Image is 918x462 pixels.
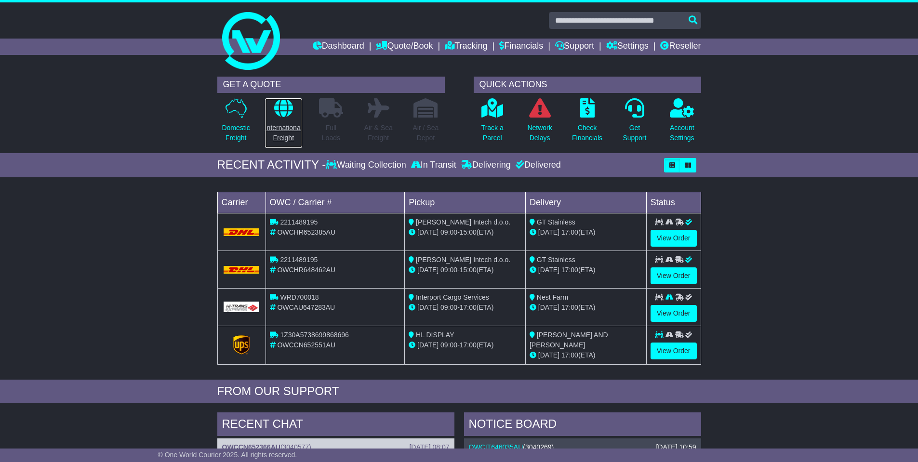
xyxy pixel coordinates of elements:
[537,293,568,301] span: Nest Farm
[376,39,433,55] a: Quote/Book
[622,98,647,148] a: GetSupport
[265,123,302,143] p: International Freight
[416,218,510,226] span: [PERSON_NAME] Intech d.o.o.
[530,303,642,313] div: (ETA)
[409,160,459,171] div: In Transit
[224,228,260,236] img: DHL.png
[538,304,559,311] span: [DATE]
[530,265,642,275] div: (ETA)
[537,256,575,264] span: GT Stainless
[538,228,559,236] span: [DATE]
[474,77,701,93] div: QUICK ACTIONS
[405,192,526,213] td: Pickup
[364,123,393,143] p: Air & Sea Freight
[572,98,603,148] a: CheckFinancials
[525,192,646,213] td: Delivery
[326,160,408,171] div: Waiting Collection
[416,331,454,339] span: HL DISPLAY
[525,443,552,451] span: 3040269
[417,266,439,274] span: [DATE]
[537,218,575,226] span: GT Stainless
[221,98,250,148] a: DomesticFreight
[265,98,303,148] a: InternationalFreight
[499,39,543,55] a: Financials
[217,384,701,398] div: FROM OUR SUPPORT
[277,304,335,311] span: OWCAU647283AU
[280,218,318,226] span: 2211489195
[409,443,449,451] div: [DATE] 08:07
[530,350,642,360] div: (ETA)
[460,341,477,349] span: 17:00
[217,158,326,172] div: RECENT ACTIVITY -
[572,123,602,143] p: Check Financials
[530,331,608,349] span: [PERSON_NAME] AND [PERSON_NAME]
[409,265,521,275] div: - (ETA)
[651,343,697,359] a: View Order
[280,331,348,339] span: 1Z30A5738699868696
[460,228,477,236] span: 15:00
[217,77,445,93] div: GET A QUOTE
[417,304,439,311] span: [DATE]
[527,98,552,148] a: NetworkDelays
[440,304,457,311] span: 09:00
[606,39,649,55] a: Settings
[513,160,561,171] div: Delivered
[280,256,318,264] span: 2211489195
[651,305,697,322] a: View Order
[217,192,266,213] td: Carrier
[277,266,335,274] span: OWCHR648462AU
[277,341,335,349] span: OWCCN652551AU
[561,266,578,274] span: 17:00
[527,123,552,143] p: Network Delays
[280,293,319,301] span: WRD700018
[266,192,405,213] td: OWC / Carrier #
[481,123,504,143] p: Track a Parcel
[440,266,457,274] span: 09:00
[660,39,701,55] a: Reseller
[464,412,701,438] div: NOTICE BOARD
[445,39,487,55] a: Tracking
[224,302,260,312] img: GetCarrierServiceLogo
[409,340,521,350] div: - (ETA)
[222,443,450,451] div: ( )
[459,160,513,171] div: Delivering
[417,341,439,349] span: [DATE]
[283,443,309,451] span: 3040577
[417,228,439,236] span: [DATE]
[158,451,297,459] span: © One World Courier 2025. All rights reserved.
[222,123,250,143] p: Domestic Freight
[233,335,250,355] img: GetCarrierServiceLogo
[460,304,477,311] span: 17:00
[538,351,559,359] span: [DATE]
[409,227,521,238] div: - (ETA)
[555,39,594,55] a: Support
[669,98,695,148] a: AccountSettings
[460,266,477,274] span: 15:00
[277,228,335,236] span: OWCHR652385AU
[409,303,521,313] div: - (ETA)
[440,341,457,349] span: 09:00
[413,123,439,143] p: Air / Sea Depot
[656,443,696,451] div: [DATE] 10:59
[313,39,364,55] a: Dashboard
[416,256,510,264] span: [PERSON_NAME] Intech d.o.o.
[217,412,454,438] div: RECENT CHAT
[561,351,578,359] span: 17:00
[530,227,642,238] div: (ETA)
[416,293,489,301] span: Interport Cargo Services
[538,266,559,274] span: [DATE]
[561,304,578,311] span: 17:00
[222,443,280,451] a: OWCCN652366AU
[670,123,694,143] p: Account Settings
[469,443,696,451] div: ( )
[481,98,504,148] a: Track aParcel
[561,228,578,236] span: 17:00
[319,123,343,143] p: Full Loads
[224,266,260,274] img: DHL.png
[440,228,457,236] span: 09:00
[651,230,697,247] a: View Order
[651,267,697,284] a: View Order
[469,443,523,451] a: OWCIT646035AU
[646,192,701,213] td: Status
[623,123,646,143] p: Get Support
